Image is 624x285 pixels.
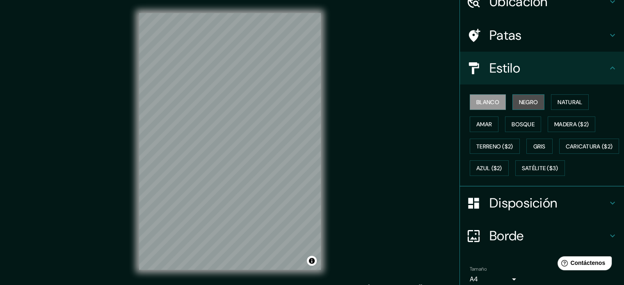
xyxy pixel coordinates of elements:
[519,98,538,106] font: Negro
[489,27,522,44] font: Patas
[559,139,619,154] button: Caricatura ($2)
[566,143,613,150] font: Caricatura ($2)
[470,160,509,176] button: Azul ($2)
[460,52,624,84] div: Estilo
[522,165,558,172] font: Satélite ($3)
[548,116,595,132] button: Madera ($2)
[307,256,317,266] button: Activar o desactivar atribución
[476,121,492,128] font: Amar
[470,275,478,283] font: A4
[554,121,589,128] font: Madera ($2)
[460,187,624,219] div: Disposición
[139,13,321,270] canvas: Mapa
[489,59,520,77] font: Estilo
[470,139,520,154] button: Terreno ($2)
[460,219,624,252] div: Borde
[470,94,506,110] button: Blanco
[512,94,545,110] button: Negro
[470,266,487,272] font: Tamaño
[526,139,553,154] button: Gris
[558,98,582,106] font: Natural
[551,94,589,110] button: Natural
[551,253,615,276] iframe: Lanzador de widgets de ayuda
[533,143,546,150] font: Gris
[470,116,498,132] button: Amar
[512,121,535,128] font: Bosque
[489,194,557,212] font: Disposición
[460,19,624,52] div: Patas
[476,98,499,106] font: Blanco
[515,160,565,176] button: Satélite ($3)
[505,116,541,132] button: Bosque
[476,165,502,172] font: Azul ($2)
[476,143,513,150] font: Terreno ($2)
[489,227,524,244] font: Borde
